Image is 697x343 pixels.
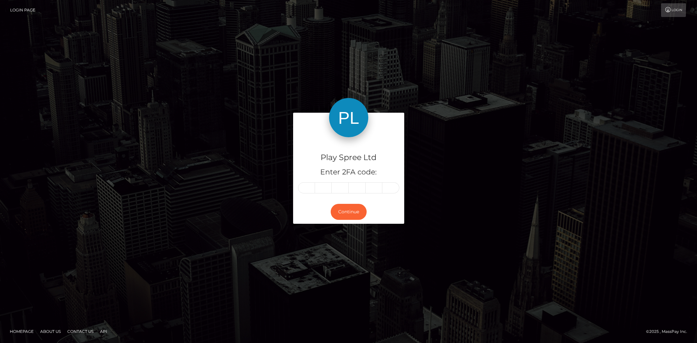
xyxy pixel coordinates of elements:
a: About Us [38,326,63,336]
h5: Enter 2FA code: [298,167,399,177]
div: © 2025 , MassPay Inc. [646,328,692,335]
a: Login [661,3,686,17]
a: Homepage [7,326,36,336]
a: Contact Us [65,326,96,336]
h4: Play Spree Ltd [298,152,399,163]
a: Login Page [10,3,35,17]
a: API [97,326,110,336]
button: Continue [331,204,367,220]
img: Play Spree Ltd [329,98,368,137]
